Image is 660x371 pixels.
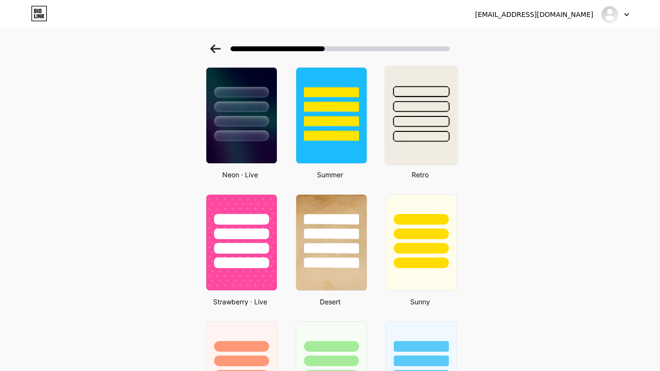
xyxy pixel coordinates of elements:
[601,5,619,24] img: silvercookie
[475,10,593,20] div: [EMAIL_ADDRESS][DOMAIN_NAME]
[203,170,277,180] div: Neon · Live
[203,297,277,307] div: Strawberry · Live
[383,170,457,180] div: Retro
[293,170,367,180] div: Summer
[293,297,367,307] div: Desert
[385,66,458,165] img: retro.jpg
[383,297,457,307] div: Sunny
